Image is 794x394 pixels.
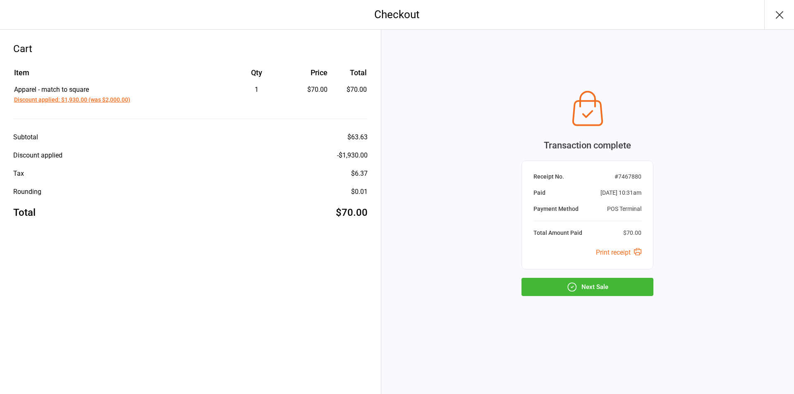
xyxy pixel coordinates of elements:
[596,248,641,256] a: Print receipt
[331,85,366,105] td: $70.00
[623,229,641,237] div: $70.00
[13,150,62,160] div: Discount applied
[600,189,641,197] div: [DATE] 10:31am
[351,169,368,179] div: $6.37
[533,229,582,237] div: Total Amount Paid
[533,205,579,213] div: Payment Method
[224,85,289,95] div: 1
[521,278,653,296] button: Next Sale
[14,67,223,84] th: Item
[615,172,641,181] div: # 7467880
[14,86,89,93] span: Apparel - match to square
[351,187,368,197] div: $0.01
[290,85,328,95] div: $70.00
[337,150,368,160] div: - $1,930.00
[331,67,366,84] th: Total
[13,132,38,142] div: Subtotal
[533,189,545,197] div: Paid
[347,132,368,142] div: $63.63
[13,205,36,220] div: Total
[336,205,368,220] div: $70.00
[13,169,24,179] div: Tax
[533,172,564,181] div: Receipt No.
[13,41,368,56] div: Cart
[290,67,328,78] div: Price
[13,187,41,197] div: Rounding
[521,138,653,152] div: Transaction complete
[14,96,130,104] button: Discount applied: $1,930.00 (was $2,000.00)
[607,205,641,213] div: POS Terminal
[224,67,289,84] th: Qty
